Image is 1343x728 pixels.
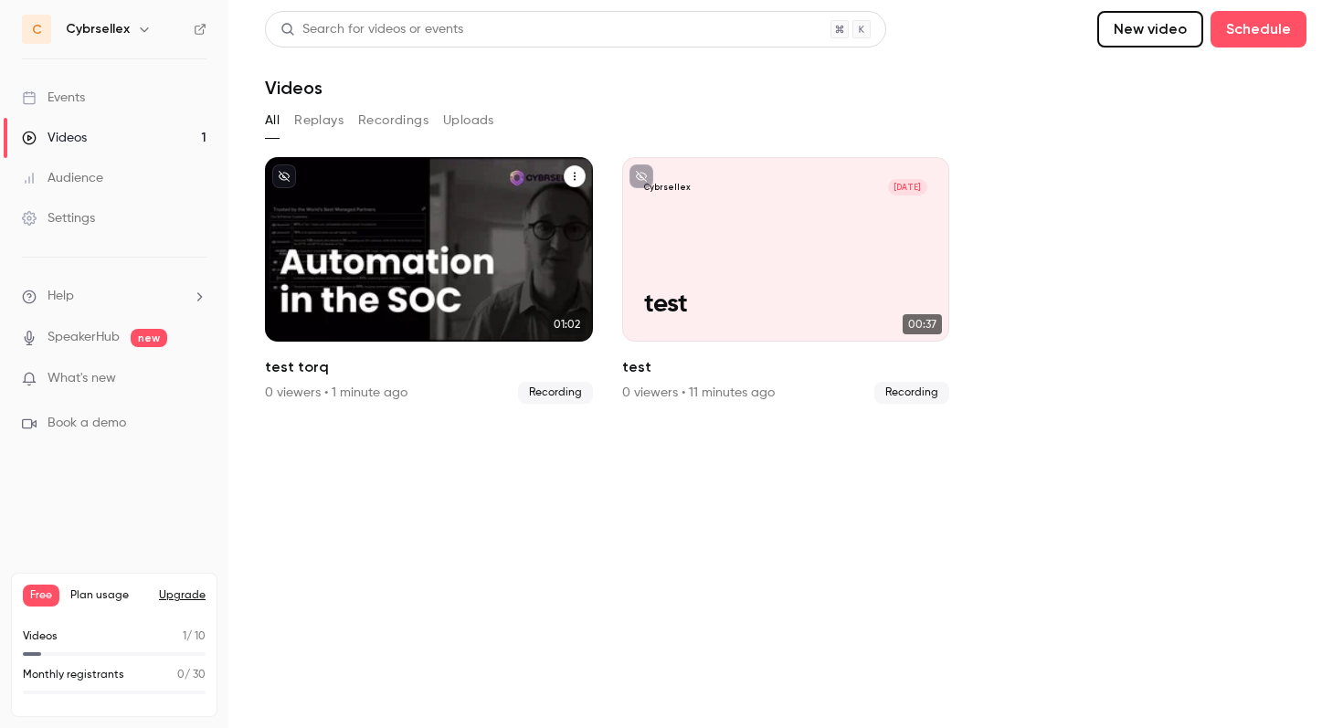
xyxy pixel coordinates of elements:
span: [DATE] [888,179,928,195]
a: SpeakerHub [48,328,120,347]
span: C [32,20,42,39]
div: Audience [22,169,103,187]
li: help-dropdown-opener [22,287,206,306]
div: Search for videos or events [280,20,463,39]
span: Plan usage [70,588,148,603]
div: 0 viewers • 11 minutes ago [622,384,775,402]
button: Uploads [443,106,494,135]
p: / 10 [183,628,206,645]
p: Videos [23,628,58,645]
span: 00:37 [903,314,942,334]
span: 0 [177,670,185,681]
span: 01:02 [548,314,586,334]
h2: test torq [265,356,593,378]
div: Settings [22,209,95,227]
p: / 30 [177,667,206,683]
p: test [644,290,927,319]
li: test [622,157,950,404]
span: Recording [874,382,949,404]
button: unpublished [272,164,296,188]
div: Videos [22,129,87,147]
button: Replays [294,106,344,135]
span: Free [23,585,59,607]
section: Videos [265,11,1306,717]
span: Book a demo [48,414,126,433]
div: Events [22,89,85,107]
a: Cybrsellex[DATE]test00:37test0 viewers • 11 minutes agoRecording [622,157,950,404]
button: All [265,106,280,135]
div: 0 viewers • 1 minute ago [265,384,407,402]
a: 01:02test torq0 viewers • 1 minute agoRecording [265,157,593,404]
ul: Videos [265,157,1306,404]
button: Schedule [1211,11,1306,47]
h6: Cybrsellex [66,20,130,38]
p: Cybrsellex [644,182,691,193]
h1: Videos [265,77,323,99]
span: new [131,329,167,347]
button: Upgrade [159,588,206,603]
li: test torq [265,157,593,404]
button: New video [1097,11,1203,47]
p: Monthly registrants [23,667,124,683]
span: Help [48,287,74,306]
button: unpublished [629,164,653,188]
h2: test [622,356,950,378]
button: Recordings [358,106,428,135]
span: 1 [183,631,186,642]
span: What's new [48,369,116,388]
span: Recording [518,382,593,404]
